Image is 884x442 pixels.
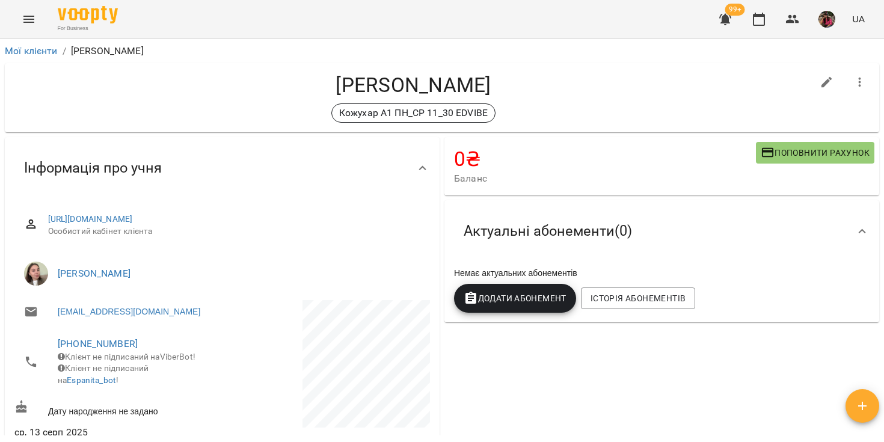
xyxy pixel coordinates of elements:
h4: [PERSON_NAME] [14,73,812,97]
span: Клієнт не підписаний на ! [58,363,149,385]
span: UA [852,13,865,25]
span: Інформація про учня [24,159,162,177]
a: Espanita_bot [67,375,116,385]
li: / [63,44,66,58]
span: Актуальні абонементи ( 0 ) [464,222,632,241]
img: Voopty Logo [58,6,118,23]
a: [PHONE_NUMBER] [58,338,138,349]
div: Актуальні абонементи(0) [444,200,879,262]
span: Історія абонементів [591,291,686,305]
p: [PERSON_NAME] [71,44,144,58]
span: 99+ [725,4,745,16]
span: Поповнити рахунок [761,146,870,160]
span: For Business [58,25,118,32]
div: Кожухар А1 ПН_СР 11_30 EDVIBE [331,103,496,123]
div: Інформація про учня [5,137,440,199]
span: Баланс [454,171,756,186]
button: UA [847,8,870,30]
button: Поповнити рахунок [756,142,874,164]
span: Додати Абонемент [464,291,566,305]
p: Кожухар А1 ПН_СР 11_30 EDVIBE [339,106,488,120]
h4: 0 ₴ [454,147,756,171]
span: Особистий кабінет клієнта [48,226,420,238]
a: [PERSON_NAME] [58,268,130,279]
a: [URL][DOMAIN_NAME] [48,214,133,224]
button: Menu [14,5,43,34]
button: Додати Абонемент [454,284,576,313]
button: Історія абонементів [581,287,695,309]
a: [EMAIL_ADDRESS][DOMAIN_NAME] [58,305,200,318]
span: Клієнт не підписаний на ViberBot! [58,352,195,361]
a: Мої клієнти [5,45,58,57]
div: Немає актуальних абонементів [452,265,872,281]
span: ср, 13 серп 2025 [14,425,220,440]
img: Кожухар Валерія [24,262,48,286]
nav: breadcrumb [5,44,879,58]
img: 7105fa523d679504fad829f6fcf794f1.JPG [818,11,835,28]
div: Дату народження не задано [12,397,223,420]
